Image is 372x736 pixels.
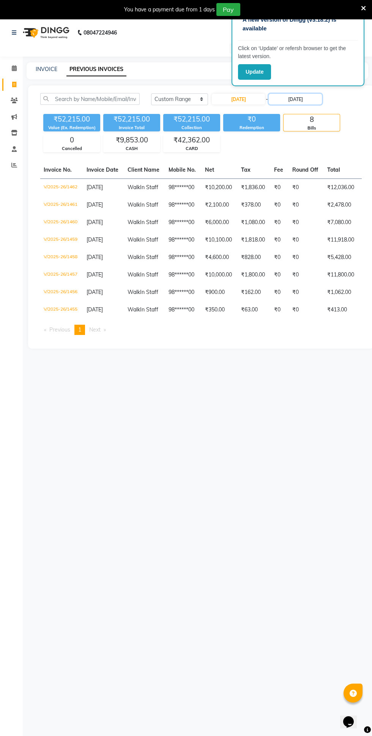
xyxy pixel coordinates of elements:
td: ₹0 [288,301,323,319]
div: CARD [164,145,220,152]
div: 8 [284,114,340,125]
td: ₹7,080.00 [323,214,359,231]
div: ₹0 [223,114,280,125]
span: Walk [128,201,140,208]
td: ₹63.00 [236,301,270,319]
td: ₹10,000.00 [200,266,236,284]
input: End Date [269,94,322,104]
span: [DATE] [87,184,103,191]
td: ₹0 [270,249,288,266]
td: ₹0 [270,284,288,301]
span: Fee [274,166,283,173]
a: INVOICE [36,66,57,73]
td: ₹413.00 [323,301,359,319]
td: V/2025-26/1460 [39,214,82,231]
input: Search by Name/Mobile/Email/Invoice No [40,93,140,105]
span: [DATE] [87,271,103,278]
td: ₹5,428.00 [323,249,359,266]
td: ₹828.00 [236,249,270,266]
span: Invoice Date [87,166,118,173]
span: In Staff [140,271,158,278]
span: Invoice No. [44,166,72,173]
td: ₹0 [288,266,323,284]
td: V/2025-26/1455 [39,301,82,319]
span: [DATE] [87,219,103,226]
div: Collection [163,125,220,131]
td: ₹1,818.00 [236,231,270,249]
button: Pay [216,3,240,16]
p: A new version of Dingg (v3.18.2) is available [243,16,353,33]
td: ₹11,918.00 [323,231,359,249]
span: In Staff [140,219,158,226]
span: [DATE] [87,306,103,313]
div: Redemption [223,125,280,131]
span: [DATE] [87,289,103,295]
td: ₹11,800.00 [323,266,359,284]
td: ₹0 [270,214,288,231]
td: ₹4,600.00 [200,249,236,266]
span: Walk [128,184,140,191]
div: ₹52,215.00 [103,114,160,125]
span: Mobile No. [169,166,196,173]
span: Next [89,326,101,333]
p: Click on ‘Update’ or refersh browser to get the latest version. [238,44,358,60]
div: Cancelled [44,145,100,152]
span: - [266,95,268,103]
div: Bills [284,125,340,131]
div: CASH [104,145,160,152]
span: In Staff [140,289,158,295]
div: ₹42,362.00 [164,135,220,145]
span: In Staff [140,254,158,261]
td: V/2025-26/1456 [39,284,82,301]
span: Round Off [292,166,318,173]
b: 08047224946 [84,22,117,43]
button: Update [238,64,271,80]
td: V/2025-26/1458 [39,249,82,266]
span: Previous [49,326,70,333]
td: ₹10,200.00 [200,178,236,196]
div: You have a payment due from 1 days [124,6,215,14]
td: ₹1,836.00 [236,178,270,196]
nav: Pagination [40,325,362,335]
span: Walk [128,306,140,313]
span: In Staff [140,184,158,191]
span: Client Name [128,166,159,173]
span: In Staff [140,306,158,313]
td: ₹350.00 [200,301,236,319]
td: ₹1,062.00 [323,284,359,301]
td: ₹0 [270,266,288,284]
span: Walk [128,219,140,226]
div: 0 [44,135,100,145]
td: ₹1,800.00 [236,266,270,284]
span: In Staff [140,201,158,208]
td: ₹10,100.00 [200,231,236,249]
div: Value (Ex. Redemption) [43,125,100,131]
div: ₹52,215.00 [163,114,220,125]
div: ₹52,215.00 [43,114,100,125]
td: ₹162.00 [236,284,270,301]
td: V/2025-26/1461 [39,196,82,214]
span: [DATE] [87,236,103,243]
td: V/2025-26/1462 [39,178,82,196]
span: In Staff [140,236,158,243]
td: ₹2,100.00 [200,196,236,214]
td: ₹0 [288,249,323,266]
span: Walk [128,289,140,295]
iframe: chat widget [340,706,364,728]
span: [DATE] [87,201,103,208]
td: ₹0 [288,178,323,196]
a: PREVIOUS INVOICES [66,63,126,76]
td: ₹0 [270,178,288,196]
div: Invoice Total [103,125,160,131]
td: ₹12,036.00 [323,178,359,196]
td: V/2025-26/1457 [39,266,82,284]
td: V/2025-26/1459 [39,231,82,249]
span: [DATE] [87,254,103,261]
td: ₹900.00 [200,284,236,301]
span: Walk [128,254,140,261]
input: Start Date [212,94,265,104]
td: ₹1,080.00 [236,214,270,231]
span: Walk [128,236,140,243]
span: Total [327,166,340,173]
td: ₹0 [270,301,288,319]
